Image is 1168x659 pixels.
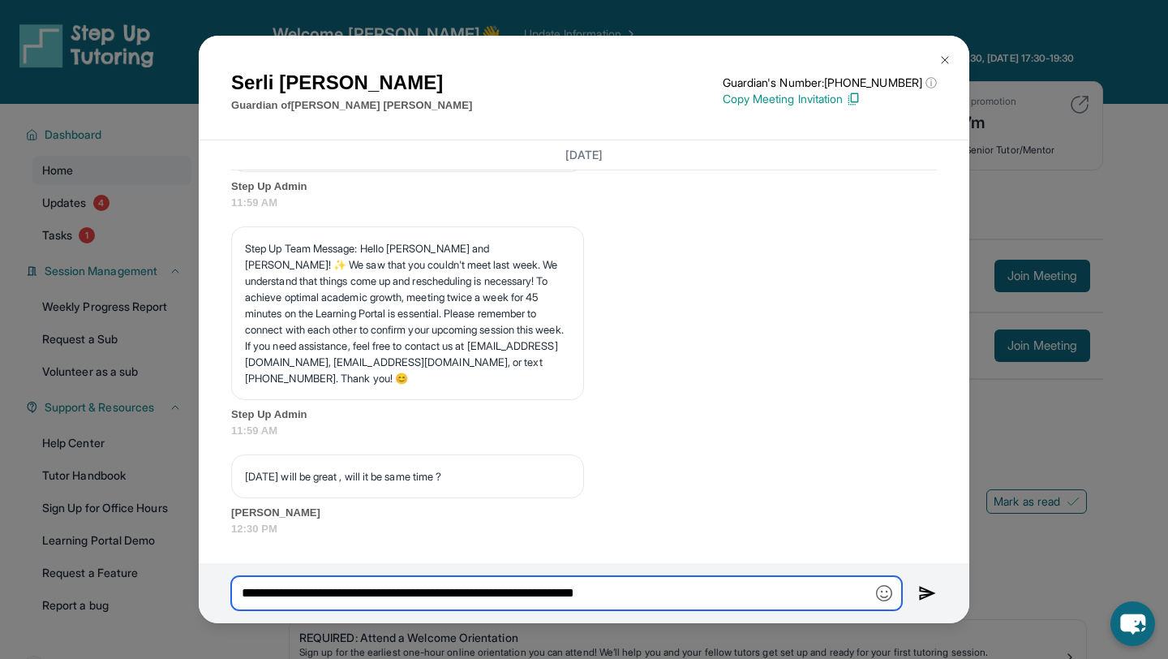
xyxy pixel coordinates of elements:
[723,75,937,91] p: Guardian's Number: [PHONE_NUMBER]
[876,585,892,601] img: Emoji
[245,240,570,386] p: Step Up Team Message: Hello [PERSON_NAME] and [PERSON_NAME]! ✨ We saw that you couldn't meet last...
[846,92,861,106] img: Copy Icon
[231,521,937,537] span: 12:30 PM
[245,468,570,485] p: [DATE] will be great , will it be same time ?
[231,147,937,163] h3: [DATE]
[925,75,937,91] span: ⓘ
[231,505,937,521] span: [PERSON_NAME]
[1110,601,1155,646] button: chat-button
[938,54,951,67] img: Close Icon
[231,195,937,211] span: 11:59 AM
[723,91,937,107] p: Copy Meeting Invitation
[231,423,937,439] span: 11:59 AM
[231,68,472,97] h1: Serli [PERSON_NAME]
[231,179,937,195] span: Step Up Admin
[918,584,937,603] img: Send icon
[231,97,472,114] p: Guardian of [PERSON_NAME] [PERSON_NAME]
[231,407,937,423] span: Step Up Admin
